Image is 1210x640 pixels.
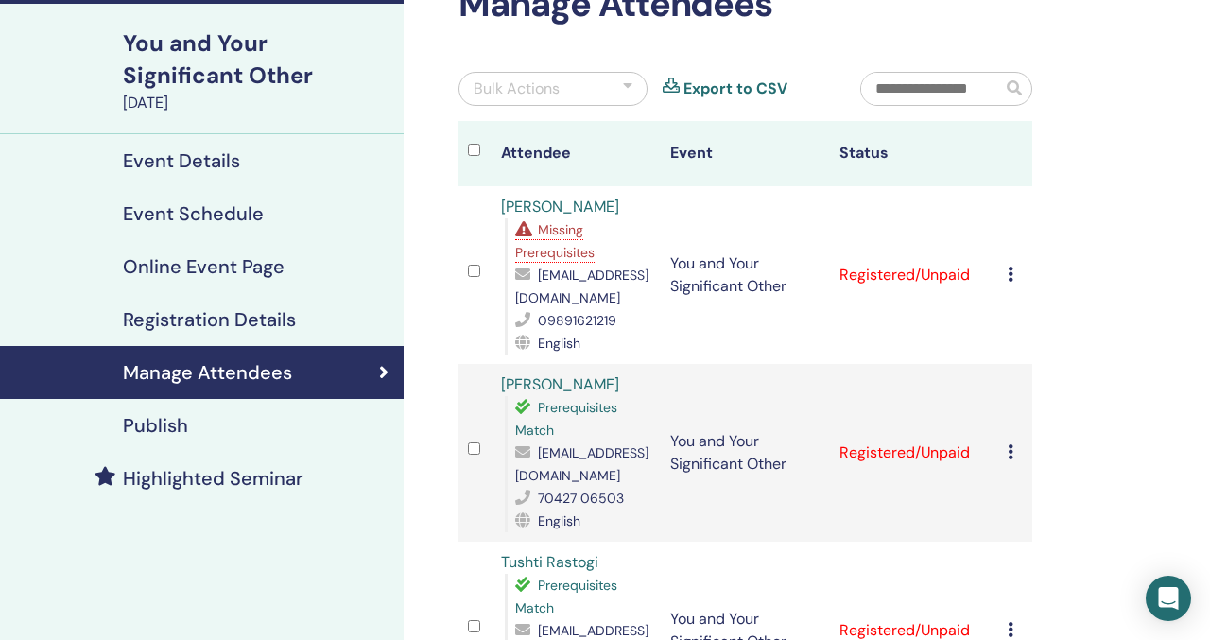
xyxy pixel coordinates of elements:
[538,490,624,507] span: 70427 06503
[538,312,616,329] span: 09891621219
[123,149,240,172] h4: Event Details
[661,364,830,542] td: You and Your Significant Other
[830,121,999,186] th: Status
[492,121,661,186] th: Attendee
[661,186,830,364] td: You and Your Significant Other
[123,202,264,225] h4: Event Schedule
[501,552,598,572] a: Tushti Rastogi
[123,414,188,437] h4: Publish
[515,577,617,616] span: Prerequisites Match
[123,308,296,331] h4: Registration Details
[123,467,303,490] h4: Highlighted Seminar
[661,121,830,186] th: Event
[683,78,787,100] a: Export to CSV
[538,335,580,352] span: English
[515,221,595,261] span: Missing Prerequisites
[1146,576,1191,621] div: Open Intercom Messenger
[515,444,648,484] span: [EMAIL_ADDRESS][DOMAIN_NAME]
[123,255,285,278] h4: Online Event Page
[112,27,404,114] a: You and Your Significant Other[DATE]
[515,399,617,439] span: Prerequisites Match
[123,92,392,114] div: [DATE]
[501,374,619,394] a: [PERSON_NAME]
[123,361,292,384] h4: Manage Attendees
[538,512,580,529] span: English
[123,27,392,92] div: You and Your Significant Other
[501,197,619,216] a: [PERSON_NAME]
[515,267,648,306] span: [EMAIL_ADDRESS][DOMAIN_NAME]
[474,78,560,100] div: Bulk Actions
